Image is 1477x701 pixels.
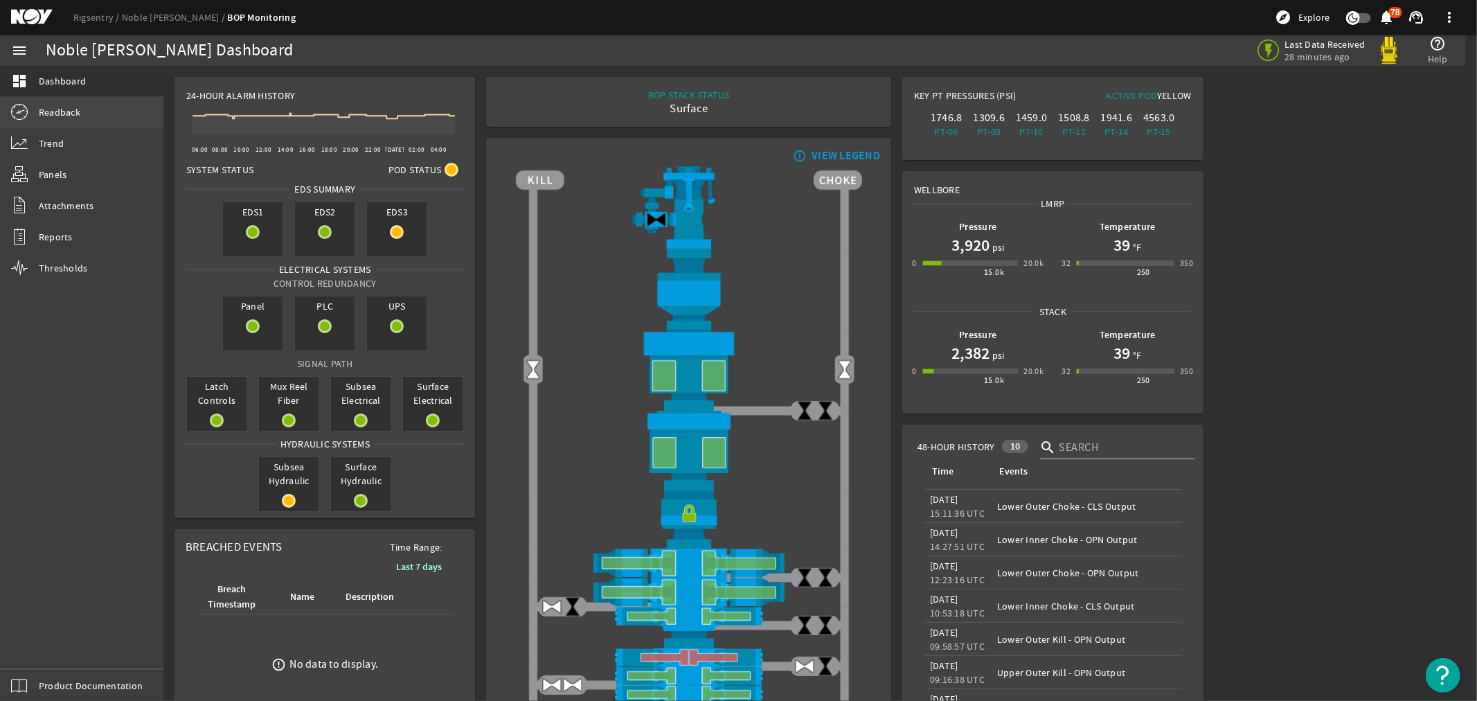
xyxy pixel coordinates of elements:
[431,145,447,154] text: 04:00
[39,168,67,181] span: Panels
[1157,89,1192,102] span: Yellow
[930,640,985,653] legacy-datetime-component: 09:58:57 UTC
[1062,256,1071,270] div: 32
[11,73,28,89] mat-icon: dashboard
[930,626,958,639] legacy-datetime-component: [DATE]
[288,589,327,605] div: Name
[516,607,862,625] img: PipeRamOpen.png
[223,202,283,222] span: EDS1
[516,166,862,249] img: RiserAdapter.png
[385,554,453,579] button: Last 7 days
[812,149,880,163] div: VIEW LEGEND
[346,589,394,605] div: Description
[297,357,353,370] span: Signal Path
[409,145,424,154] text: 02:00
[930,507,985,520] legacy-datetime-component: 15:11:36 UTC
[290,589,314,605] div: Name
[930,540,985,553] legacy-datetime-component: 14:27:51 UTC
[186,163,253,177] span: System Status
[1113,342,1130,364] h1: 39
[997,632,1175,646] div: Lower Outer Kill - OPN Output
[192,145,208,154] text: 06:00
[39,105,80,119] span: Readback
[971,111,1008,125] div: 1309.6
[790,150,807,161] mat-icon: info_outline
[1107,89,1158,102] span: Active Pod
[276,437,375,451] span: Hydraulic Systems
[516,578,862,607] img: ShearRamOpen.png
[648,102,730,116] div: Surface
[1055,111,1092,125] div: 1508.8
[202,582,271,612] div: Breach Timestamp
[541,596,562,617] img: ValveOpen.png
[1130,348,1142,362] span: °F
[256,145,271,154] text: 12:00
[930,574,985,586] legacy-datetime-component: 12:23:16 UTC
[299,145,315,154] text: 16:00
[1055,125,1092,139] div: PT-12
[1379,10,1394,25] button: 78
[794,400,815,421] img: ValveClose.png
[794,656,815,677] img: ValveOpen.png
[1130,240,1142,254] span: °F
[343,589,406,605] div: Description
[39,261,88,275] span: Thresholds
[1013,125,1050,139] div: PT-10
[815,615,836,636] img: ValveClose.png
[1285,51,1366,63] span: 28 minutes ago
[331,457,391,490] span: Surface Hydraulic
[930,673,985,686] legacy-datetime-component: 09:16:38 UTC
[367,202,427,222] span: EDS3
[930,560,958,572] legacy-datetime-component: [DATE]
[204,582,259,612] div: Breach Timestamp
[1035,305,1071,319] span: Stack
[1140,111,1177,125] div: 4563.0
[1180,364,1193,378] div: 350
[388,163,442,177] span: Pod Status
[1137,265,1150,279] div: 250
[1137,373,1150,387] div: 250
[516,648,862,667] img: PipeRamClose.png
[1062,364,1071,378] div: 32
[990,348,1005,362] span: psi
[516,411,862,490] img: LowerAnnularOpen.png
[971,125,1008,139] div: PT-08
[794,567,815,588] img: ValveClose.png
[186,89,295,103] span: 24-Hour Alarm History
[930,493,958,506] legacy-datetime-component: [DATE]
[1298,10,1330,24] span: Explore
[1285,38,1366,51] span: Last Data Received
[289,657,378,671] div: No data to display.
[523,359,544,380] img: Valve2Open.png
[1023,256,1044,270] div: 20.0k
[516,330,862,411] img: UpperAnnularOpen.png
[274,263,376,276] span: Electrical Systems
[997,533,1175,547] div: Lower Inner Choke - OPN Output
[1059,439,1184,456] input: Search
[951,234,990,256] h1: 3,920
[1379,9,1395,26] mat-icon: notifications
[997,464,1170,479] div: Events
[1098,125,1135,139] div: PT-14
[1428,52,1448,66] span: Help
[997,666,1175,680] div: Upper Outer Kill - OPN Output
[385,145,404,154] text: [DATE]
[997,566,1175,580] div: Lower Outer Choke - OPN Output
[1426,658,1460,693] button: Open Resource Center
[516,249,862,329] img: FlexJoint.png
[930,607,985,619] legacy-datetime-component: 10:53:18 UTC
[295,202,355,222] span: EDS2
[930,659,958,672] legacy-datetime-component: [DATE]
[403,377,463,410] span: Surface Electrical
[343,145,359,154] text: 20:00
[815,567,836,588] img: ValveClose.png
[1275,9,1291,26] mat-icon: explore
[1430,35,1447,52] mat-icon: help_outline
[959,328,996,341] b: Pressure
[997,599,1175,613] div: Lower Inner Choke - CLS Output
[278,145,294,154] text: 14:00
[11,42,28,59] mat-icon: menu
[834,359,855,380] img: Valve2Open.png
[259,377,319,410] span: Mux Reel Fiber
[912,256,916,270] div: 0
